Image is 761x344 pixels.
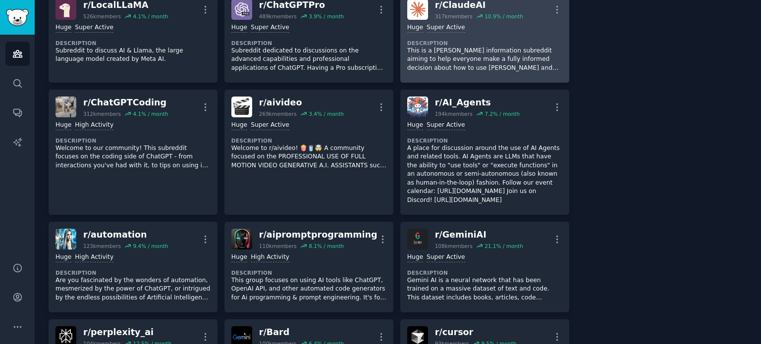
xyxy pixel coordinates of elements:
[83,110,121,117] div: 312k members
[231,97,252,117] img: aivideo
[231,229,252,249] img: aipromptprogramming
[251,23,289,33] div: Super Active
[407,97,428,117] img: AI_Agents
[407,144,562,205] p: A place for discussion around the use of AI Agents and related tools. AI Agents are LLMs that hav...
[55,144,211,170] p: Welcome to our community! This subreddit focuses on the coding side of ChatGPT - from interaction...
[407,229,428,249] img: GeminiAI
[407,23,423,33] div: Huge
[259,13,297,20] div: 489k members
[309,110,344,117] div: 3.4 % / month
[231,23,247,33] div: Huge
[435,229,523,241] div: r/ GeminiAI
[133,110,168,117] div: 4.1 % / month
[49,90,217,215] a: ChatGPTCodingr/ChatGPTCoding312kmembers4.1% / monthHugeHigh ActivityDescriptionWelcome to our com...
[407,47,562,73] p: This is a [PERSON_NAME] information subreddit aiming to help everyone make a fully informed decis...
[309,243,344,249] div: 8.1 % / month
[427,253,465,262] div: Super Active
[83,326,171,339] div: r/ perplexity_ai
[231,40,386,47] dt: Description
[407,276,562,302] p: Gemini AI is a neural network that has been trained on a massive dataset of text and code. This d...
[75,121,113,130] div: High Activity
[485,110,520,117] div: 7.2 % / month
[400,222,569,312] a: GeminiAIr/GeminiAI108kmembers21.1% / monthHugeSuper ActiveDescriptionGemini AI is a neural networ...
[435,13,473,20] div: 317k members
[55,137,211,144] dt: Description
[83,243,121,249] div: 123k members
[231,121,247,130] div: Huge
[427,121,465,130] div: Super Active
[259,326,344,339] div: r/ Bard
[407,121,423,130] div: Huge
[55,253,71,262] div: Huge
[435,97,520,109] div: r/ AI_Agents
[435,243,473,249] div: 108k members
[259,229,378,241] div: r/ aipromptprogramming
[407,40,562,47] dt: Description
[55,47,211,64] p: Subreddit to discuss AI & Llama, the large language model created by Meta AI.
[55,276,211,302] p: Are you fascinated by the wonders of automation, mesmerized by the power of ChatGPT, or intrigued...
[55,97,76,117] img: ChatGPTCoding
[309,13,344,20] div: 3.9 % / month
[231,269,386,276] dt: Description
[133,13,168,20] div: 4.1 % / month
[407,253,423,262] div: Huge
[224,90,393,215] a: aivideor/aivideo269kmembers3.4% / monthHugeSuper ActiveDescriptionWelcome to r/aivideo! 🍿🥤🤯 A com...
[407,269,562,276] dt: Description
[55,23,71,33] div: Huge
[251,253,289,262] div: High Activity
[485,13,523,20] div: 10.9 % / month
[133,243,168,249] div: 9.4 % / month
[259,243,297,249] div: 110k members
[6,9,29,26] img: GummySearch logo
[55,269,211,276] dt: Description
[75,253,113,262] div: High Activity
[259,97,344,109] div: r/ aivideo
[427,23,465,33] div: Super Active
[75,23,113,33] div: Super Active
[259,110,297,117] div: 269k members
[485,243,523,249] div: 21.1 % / month
[407,137,562,144] dt: Description
[231,144,386,170] p: Welcome to r/aivideo! 🍿🥤🤯 A community focused on the PROFESSIONAL USE OF FULL MOTION VIDEO GENERA...
[231,47,386,73] p: Subreddit dedicated to discussions on the advanced capabilities and professional applications of ...
[55,229,76,249] img: automation
[251,121,289,130] div: Super Active
[83,97,168,109] div: r/ ChatGPTCoding
[55,40,211,47] dt: Description
[83,229,168,241] div: r/ automation
[231,137,386,144] dt: Description
[231,276,386,302] p: This group focuses on using AI tools like ChatGPT, OpenAI API, and other automated code generator...
[83,13,121,20] div: 526k members
[435,110,473,117] div: 194k members
[400,90,569,215] a: AI_Agentsr/AI_Agents194kmembers7.2% / monthHugeSuper ActiveDescriptionA place for discussion arou...
[224,222,393,312] a: aipromptprogrammingr/aipromptprogramming110kmembers8.1% / monthHugeHigh ActivityDescriptionThis g...
[435,326,517,339] div: r/ cursor
[55,121,71,130] div: Huge
[231,253,247,262] div: Huge
[49,222,217,312] a: automationr/automation123kmembers9.4% / monthHugeHigh ActivityDescriptionAre you fascinated by th...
